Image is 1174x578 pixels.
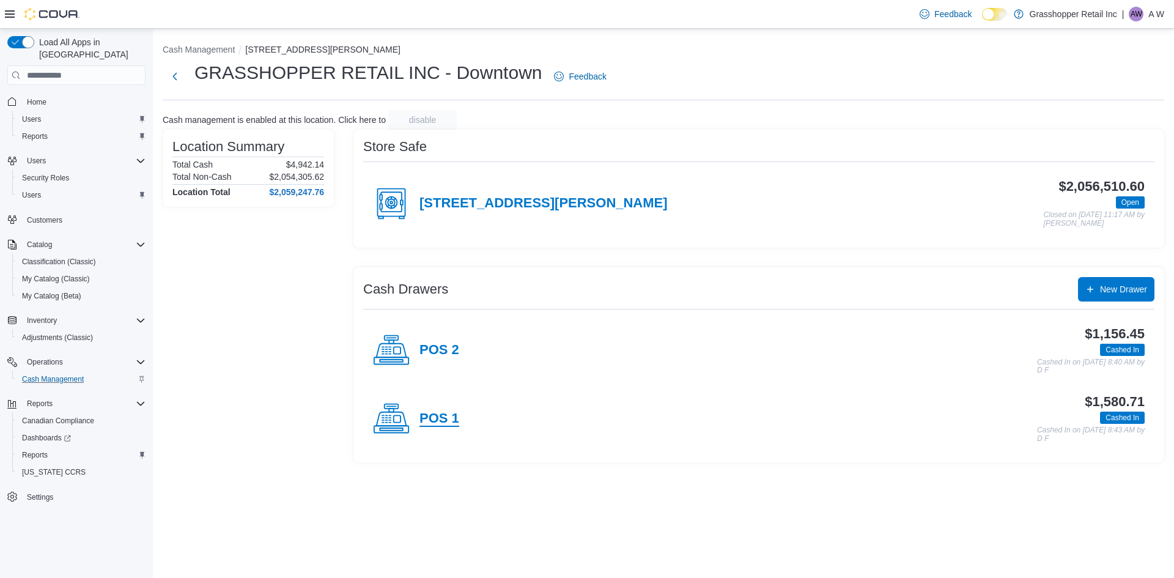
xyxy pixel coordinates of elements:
span: Home [22,94,146,109]
span: Security Roles [17,171,146,185]
h1: GRASSHOPPER RETAIL INC - Downtown [194,61,542,85]
span: AW [1131,7,1142,21]
button: My Catalog (Classic) [12,270,150,287]
p: Grasshopper Retail Inc [1030,7,1117,21]
p: Closed on [DATE] 11:17 AM by [PERSON_NAME] [1044,211,1145,228]
span: Cash Management [17,372,146,387]
span: disable [409,114,436,126]
span: Users [17,188,146,202]
button: Cash Management [12,371,150,388]
span: Reports [27,399,53,409]
p: Cash management is enabled at this location. Click here to [163,115,386,125]
a: Feedback [549,64,611,89]
button: Classification (Classic) [12,253,150,270]
nav: Complex example [7,87,146,538]
h3: Location Summary [172,139,284,154]
span: My Catalog (Classic) [17,272,146,286]
span: Load All Apps in [GEOGRAPHIC_DATA] [34,36,146,61]
button: Operations [22,355,68,369]
span: Cashed In [1100,412,1145,424]
span: Cash Management [22,374,84,384]
span: Reports [22,396,146,411]
span: Adjustments (Classic) [17,330,146,345]
p: A W [1148,7,1164,21]
p: Cashed In on [DATE] 8:43 AM by D F [1037,426,1145,443]
h4: POS 1 [419,411,459,427]
button: New Drawer [1078,277,1154,302]
span: Cashed In [1100,344,1145,356]
span: Classification (Classic) [22,257,96,267]
span: Customers [27,215,62,225]
button: Reports [2,395,150,412]
span: Catalog [22,237,146,252]
span: My Catalog (Beta) [22,291,81,301]
span: Users [17,112,146,127]
span: Customers [22,212,146,228]
span: Catalog [27,240,52,250]
span: Operations [27,357,63,367]
span: Canadian Compliance [22,416,94,426]
button: Users [12,111,150,128]
a: Security Roles [17,171,74,185]
h4: POS 2 [419,343,459,358]
a: Feedback [915,2,976,26]
button: Canadian Compliance [12,412,150,429]
a: [US_STATE] CCRS [17,465,90,480]
span: Inventory [27,316,57,325]
button: Catalog [2,236,150,253]
img: Cova [24,8,79,20]
h6: Total Non-Cash [172,172,232,182]
a: My Catalog (Classic) [17,272,95,286]
a: Settings [22,490,58,505]
a: Users [17,188,46,202]
span: Reports [22,132,48,141]
h4: $2,059,247.76 [269,187,324,197]
span: Feedback [569,70,606,83]
span: Cashed In [1106,412,1139,423]
span: [US_STATE] CCRS [22,467,86,477]
h6: Total Cash [172,160,213,169]
p: $2,054,305.62 [269,172,324,182]
a: Home [22,95,51,109]
span: Users [22,190,41,200]
button: [STREET_ADDRESS][PERSON_NAME] [245,45,401,54]
a: Dashboards [12,429,150,446]
span: My Catalog (Beta) [17,289,146,303]
a: Classification (Classic) [17,254,101,269]
nav: An example of EuiBreadcrumbs [163,43,1164,58]
a: Dashboards [17,431,76,445]
a: Adjustments (Classic) [17,330,98,345]
p: | [1122,7,1124,21]
span: Cashed In [1106,344,1139,355]
button: Settings [2,488,150,506]
button: Users [12,187,150,204]
button: Reports [22,396,57,411]
a: Reports [17,129,53,144]
span: Open [1121,197,1139,208]
button: Home [2,92,150,110]
button: Catalog [22,237,57,252]
p: Cashed In on [DATE] 8:40 AM by D F [1037,358,1145,375]
span: Users [27,156,46,166]
span: Users [22,154,146,168]
span: Adjustments (Classic) [22,333,93,343]
span: Users [22,114,41,124]
span: Settings [22,489,146,505]
span: Home [27,97,46,107]
h3: Store Safe [363,139,427,154]
span: Dashboards [17,431,146,445]
button: [US_STATE] CCRS [12,464,150,481]
h3: $1,580.71 [1085,395,1145,409]
button: Cash Management [163,45,235,54]
span: Security Roles [22,173,69,183]
span: Reports [22,450,48,460]
p: $4,942.14 [286,160,324,169]
span: Classification (Classic) [17,254,146,269]
span: Inventory [22,313,146,328]
a: Customers [22,213,67,228]
span: Operations [22,355,146,369]
span: Dashboards [22,433,71,443]
a: Cash Management [17,372,89,387]
span: Open [1116,196,1145,209]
